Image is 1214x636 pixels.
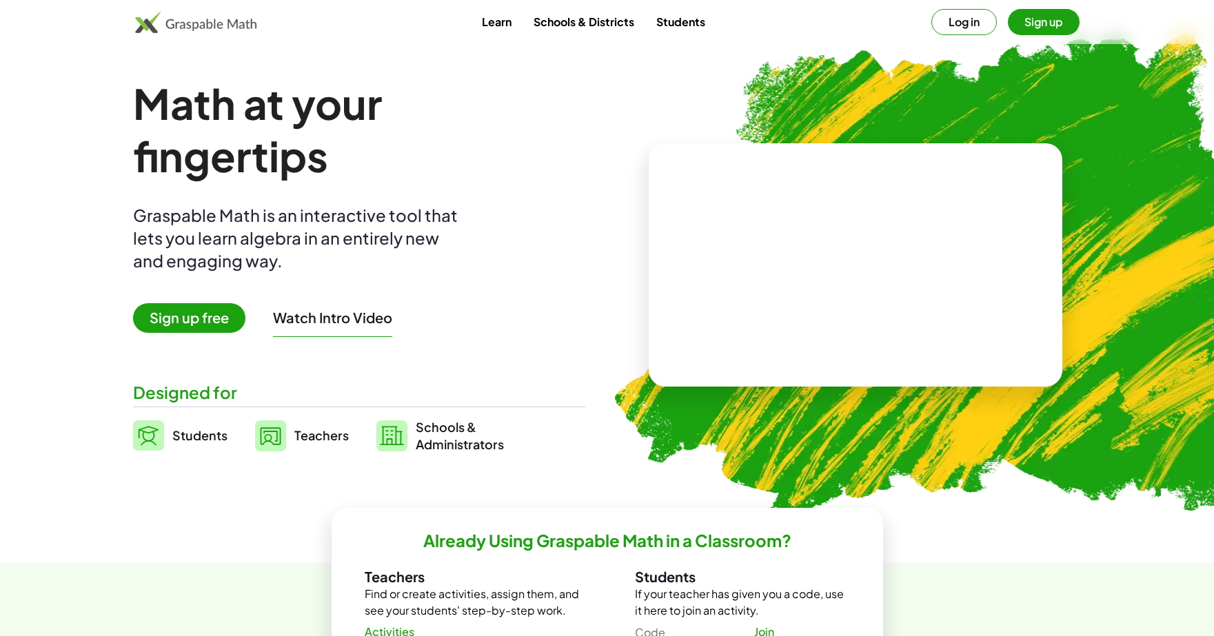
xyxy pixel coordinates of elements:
[133,418,227,453] a: Students
[423,530,791,551] h2: Already Using Graspable Math in a Classroom?
[752,214,959,317] video: What is this? This is dynamic math notation. Dynamic math notation plays a central role in how Gr...
[376,420,407,451] img: svg%3e
[471,9,523,34] a: Learn
[133,303,245,333] span: Sign up free
[635,586,850,619] p: If your teacher has given you a code, use it here to join an activity.
[255,420,286,451] img: svg%3e
[416,418,504,453] span: Schools & Administrators
[1008,9,1080,35] button: Sign up
[133,420,164,451] img: svg%3e
[172,427,227,443] span: Students
[523,9,645,34] a: Schools & Districts
[931,9,997,35] button: Log in
[635,568,850,586] h3: Students
[365,568,580,586] h3: Teachers
[133,77,571,182] h1: Math at your fingertips
[255,418,349,453] a: Teachers
[645,9,716,34] a: Students
[376,418,504,453] a: Schools &Administrators
[133,204,464,272] div: Graspable Math is an interactive tool that lets you learn algebra in an entirely new and engaging...
[365,586,580,619] p: Find or create activities, assign them, and see your students' step-by-step work.
[273,309,392,327] button: Watch Intro Video
[294,427,349,443] span: Teachers
[133,381,585,404] div: Designed for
